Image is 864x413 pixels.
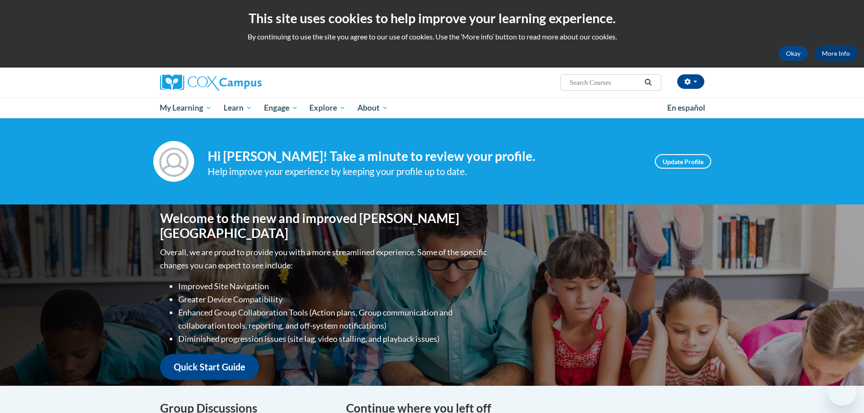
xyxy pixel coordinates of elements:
[178,306,489,332] li: Enhanced Group Collaboration Tools (Action plans, Group communication and collaboration tools, re...
[153,141,194,182] img: Profile Image
[779,46,808,61] button: Okay
[154,97,218,118] a: My Learning
[146,97,718,118] div: Main menu
[160,74,262,91] img: Cox Campus
[828,377,857,406] iframe: Button to launch messaging window
[7,9,857,27] h2: This site uses cookies to help improve your learning experience.
[655,154,711,169] a: Update Profile
[357,102,388,113] span: About
[160,354,259,380] a: Quick Start Guide
[677,74,704,89] button: Account Settings
[160,102,212,113] span: My Learning
[160,74,332,91] a: Cox Campus
[258,97,304,118] a: Engage
[661,98,711,117] a: En español
[224,102,252,113] span: Learn
[303,97,351,118] a: Explore
[7,32,857,42] p: By continuing to use the site you agree to our use of cookies. Use the ‘More info’ button to read...
[208,164,641,179] div: Help improve your experience by keeping your profile up to date.
[178,332,489,345] li: Diminished progression issues (site lag, video stalling, and playback issues)
[641,77,655,88] button: Search
[208,149,641,164] h4: Hi [PERSON_NAME]! Take a minute to review your profile.
[178,280,489,293] li: Improved Site Navigation
[178,293,489,306] li: Greater Device Compatibility
[160,211,489,241] h1: Welcome to the new and improved [PERSON_NAME][GEOGRAPHIC_DATA]
[667,103,705,112] span: En español
[218,97,258,118] a: Learn
[264,102,298,113] span: Engage
[160,246,489,272] p: Overall, we are proud to provide you with a more streamlined experience. Some of the specific cha...
[309,102,346,113] span: Explore
[815,46,857,61] a: More Info
[569,77,641,88] input: Search Courses
[351,97,394,118] a: About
